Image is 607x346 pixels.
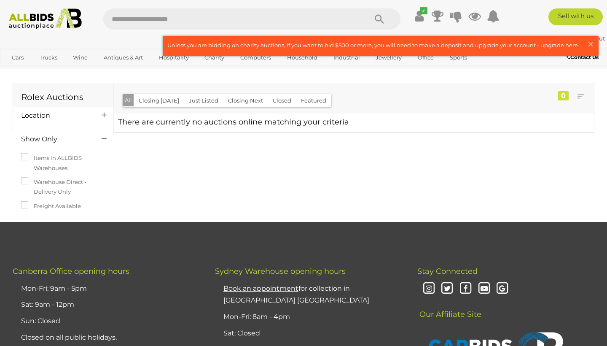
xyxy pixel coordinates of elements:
[199,51,230,65] a: Charity
[553,35,576,42] strong: bids97
[21,177,105,197] label: Warehouse Direct - Delivery Only
[223,94,268,107] button: Closing Next
[370,51,407,65] a: Jewellery
[215,267,346,276] span: Sydney Warehouse opening hours
[21,92,105,102] h1: Rolex Auctions
[13,267,129,276] span: Canberra Office opening hours
[358,8,400,30] button: Search
[444,51,473,65] a: Sports
[34,51,63,65] a: Trucks
[67,51,93,65] a: Wine
[548,8,603,25] a: Sell with us
[19,281,194,297] li: Mon-Fri: 9am - 5pm
[223,284,369,305] a: Book an appointmentfor collection in [GEOGRAPHIC_DATA] [GEOGRAPHIC_DATA]
[420,7,427,14] i: ✔
[118,117,349,127] span: There are currently no auctions online matching your criteria
[221,325,396,342] li: Sat: Closed
[5,8,86,29] img: Allbids.com.au
[153,51,194,65] a: Hospitality
[417,297,481,319] span: Our Affiliate Site
[587,36,594,52] span: ×
[422,281,436,296] i: Instagram
[567,53,601,62] a: Contact Us
[6,65,77,78] a: [GEOGRAPHIC_DATA]
[268,94,296,107] button: Closed
[413,8,425,24] a: ✔
[495,281,510,296] i: Google
[567,54,599,60] b: Contact Us
[328,51,365,65] a: Industrial
[412,51,439,65] a: Office
[134,94,184,107] button: Closing [DATE]
[184,94,223,107] button: Just Listed
[19,313,194,330] li: Sun: Closed
[458,281,473,296] i: Facebook
[123,94,134,106] button: All
[98,51,148,65] a: Antiques & Art
[440,281,455,296] i: Twitter
[553,35,577,42] a: bids97
[21,112,89,119] h4: Location
[6,51,29,65] a: Cars
[577,35,579,42] span: |
[580,35,605,42] a: Sign Out
[282,51,323,65] a: Household
[21,135,89,143] h4: Show Only
[19,297,194,313] li: Sat: 9am - 12pm
[21,153,105,173] label: Items in ALLBIDS Warehouses
[221,309,396,325] li: Mon-Fri: 8am - 4pm
[21,201,81,211] label: Freight Available
[223,284,298,292] u: Book an appointment
[477,281,492,296] i: Youtube
[296,94,331,107] button: Featured
[19,330,194,346] li: Closed on all public holidays.
[417,267,478,276] span: Stay Connected
[235,51,277,65] a: Computers
[558,91,569,100] div: 0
